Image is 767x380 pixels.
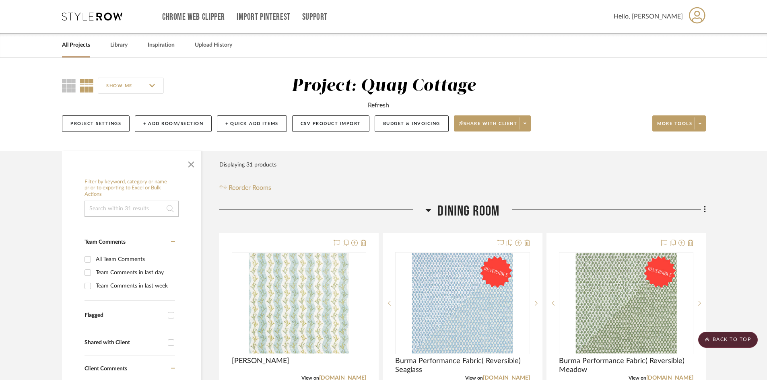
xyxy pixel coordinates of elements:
[85,179,179,198] h6: Filter by keyword, category or name prior to exporting to Excel or Bulk Actions
[148,40,175,51] a: Inspiration
[412,253,513,353] img: Burma Performance Fabric( Reversible) Seaglass
[396,253,529,354] div: 0
[559,357,693,374] span: Burma Performance Fabric( Reversible) Meadow
[62,115,130,132] button: Project Settings
[302,14,328,21] a: Support
[375,115,449,132] button: Budget & Invoicing
[454,115,531,131] button: Share with client
[85,239,126,245] span: Team Comments
[62,40,90,51] a: All Projects
[232,253,366,354] div: 0
[292,115,369,132] button: CSV Product Import
[237,14,291,21] a: Import Pinterest
[437,203,499,220] span: Dining Room
[219,183,271,193] button: Reorder Rooms
[183,155,199,171] button: Close
[85,201,179,217] input: Search within 31 results
[459,121,518,133] span: Share with client
[85,366,127,372] span: Client Comments
[217,115,287,132] button: + Quick Add Items
[368,101,389,110] div: Refresh
[96,253,173,266] div: All Team Comments
[249,253,349,353] img: SIDNEY STRIPE
[85,339,164,346] div: Shared with Client
[559,253,693,354] div: 0
[135,115,212,132] button: + Add Room/Section
[395,357,530,374] span: Burma Performance Fabric( Reversible) Seaglass
[575,253,676,353] img: Burma Performance Fabric( Reversible) Meadow
[162,14,225,21] a: Chrome Web Clipper
[292,78,476,94] div: Project: Quay Cottage
[232,357,289,366] span: [PERSON_NAME]
[652,115,706,131] button: More tools
[85,312,164,319] div: Flagged
[96,266,173,279] div: Team Comments in last day
[219,157,276,173] div: Displaying 31 products
[229,183,271,193] span: Reorder Rooms
[96,279,173,292] div: Team Comments in last week
[110,40,128,51] a: Library
[698,332,758,348] scroll-to-top-button: BACK TO TOP
[195,40,232,51] a: Upload History
[657,121,692,133] span: More tools
[614,12,683,21] span: Hello, [PERSON_NAME]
